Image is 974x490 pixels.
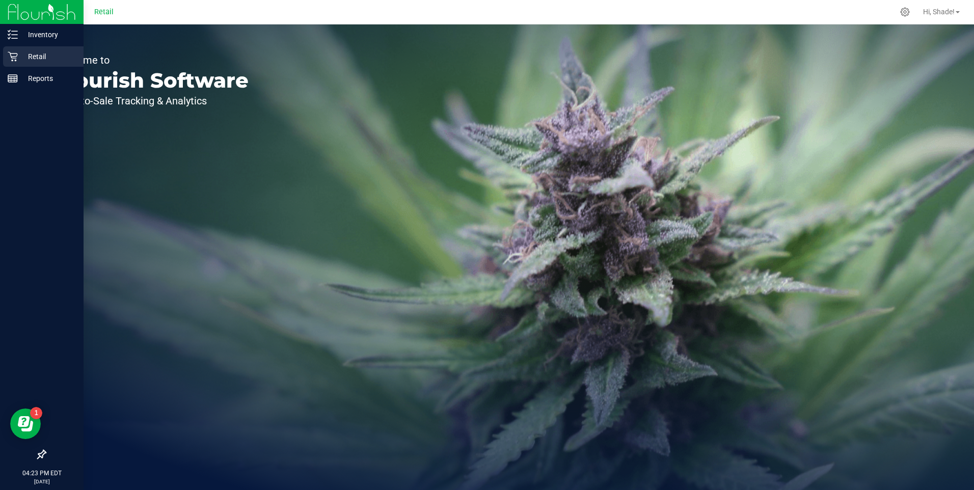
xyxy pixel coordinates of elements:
iframe: Resource center [10,409,41,439]
p: 04:23 PM EDT [5,469,79,478]
span: Retail [94,8,114,16]
p: [DATE] [5,478,79,485]
p: Flourish Software [55,70,249,91]
p: Reports [18,72,79,85]
p: Welcome to [55,55,249,65]
p: Seed-to-Sale Tracking & Analytics [55,96,249,106]
p: Retail [18,50,79,63]
inline-svg: Reports [8,73,18,84]
inline-svg: Retail [8,51,18,62]
span: Hi, Shade! [923,8,955,16]
inline-svg: Inventory [8,30,18,40]
p: Inventory [18,29,79,41]
iframe: Resource center unread badge [30,407,42,419]
div: Manage settings [899,7,911,17]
